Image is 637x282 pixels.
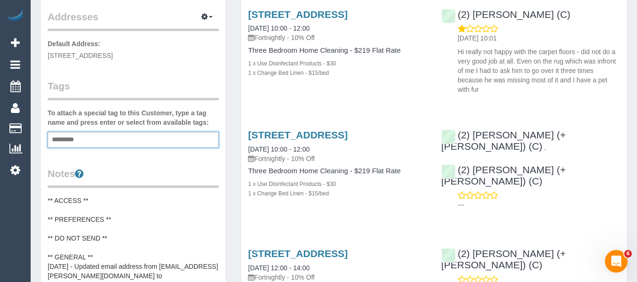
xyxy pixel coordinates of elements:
legend: Tags [48,79,219,100]
h4: Three Bedroom Home Cleaning - $219 Flat Rate [248,47,427,55]
a: [DATE] 10:00 - 12:00 [248,145,309,153]
p: Fortnightly - 10% Off [248,273,427,282]
span: 6 [624,250,632,258]
img: Automaid Logo [6,9,25,23]
small: 1 x Change Bed Linen - $15/bed [248,190,329,197]
span: , [544,144,546,151]
a: [STREET_ADDRESS] [248,248,347,259]
span: [STREET_ADDRESS] [48,52,113,59]
p: Hi really not happy with the carpet floors - did not do a very good job at all. Even on the rug w... [458,47,620,94]
a: (2) [PERSON_NAME] (+ [PERSON_NAME]) (C) [441,164,566,186]
p: [DATE] 10:01 [458,33,620,43]
small: 1 x Use Disinfectant Products - $30 [248,181,336,187]
a: [STREET_ADDRESS] [248,9,347,20]
small: 1 x Change Bed Linen - $15/bed [248,70,329,76]
p: Fortnightly - 10% Off [248,33,427,42]
a: (2) [PERSON_NAME] (+ [PERSON_NAME]) (C) [441,248,566,270]
a: [DATE] 10:00 - 12:00 [248,24,309,32]
a: (2) [PERSON_NAME] (+ [PERSON_NAME]) (C) [441,129,566,152]
legend: Notes [48,167,219,188]
label: To attach a special tag to this Customer, type a tag name and press enter or select from availabl... [48,108,219,127]
p: Fortnightly - 10% Off [248,154,427,163]
a: (2) [PERSON_NAME] (C) [441,9,571,20]
small: 1 x Use Disinfectant Products - $30 [248,60,336,67]
h4: Three Bedroom Home Cleaning - $219 Flat Rate [248,167,427,175]
a: [DATE] 12:00 - 14:00 [248,264,309,272]
iframe: Intercom live chat [605,250,628,273]
label: Default Address: [48,39,100,48]
p: --- [458,200,620,209]
a: [STREET_ADDRESS] [248,129,347,140]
